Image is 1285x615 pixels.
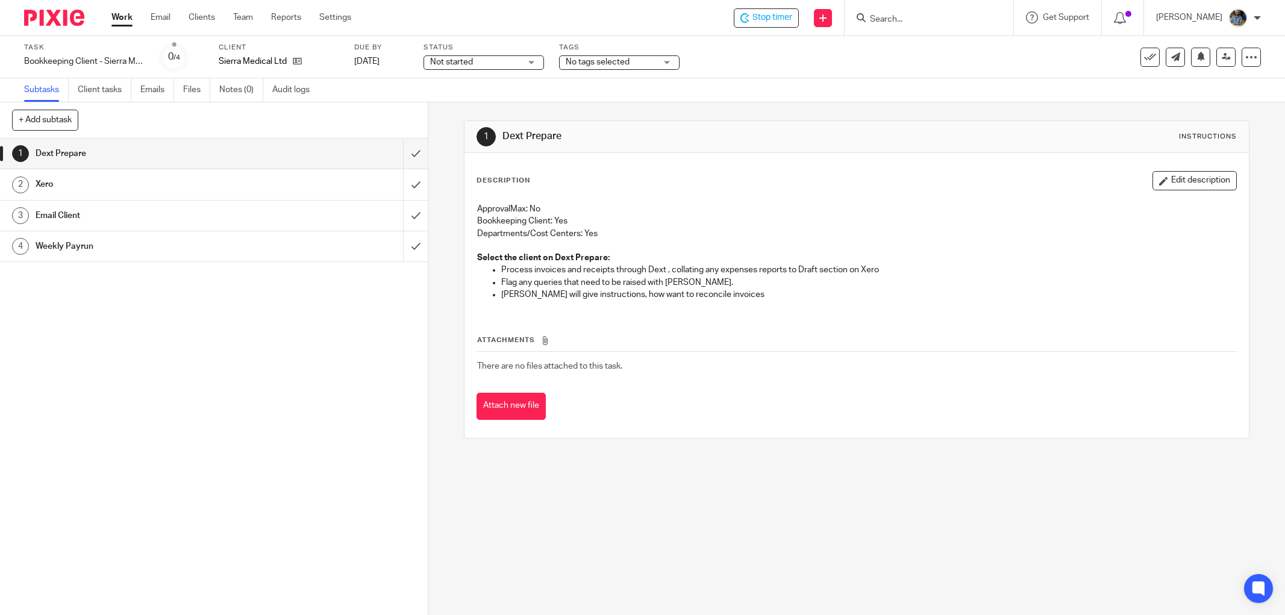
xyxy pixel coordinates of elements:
[734,8,799,28] div: Sierra Medical Ltd - Bookkeeping Client - Sierra Medical
[36,175,273,193] h1: Xero
[1156,11,1222,23] p: [PERSON_NAME]
[140,78,174,102] a: Emails
[151,11,170,23] a: Email
[36,237,273,255] h1: Weekly Payrun
[559,43,680,52] label: Tags
[189,11,215,23] a: Clients
[24,55,145,67] div: Bookkeeping Client - Sierra Medical
[12,145,29,162] div: 1
[869,14,977,25] input: Search
[1043,13,1089,22] span: Get Support
[424,43,544,52] label: Status
[1228,8,1248,28] img: Jaskaran%20Singh.jpeg
[12,176,29,193] div: 2
[566,58,630,66] span: No tags selected
[477,362,622,370] span: There are no files attached to this task.
[477,127,496,146] div: 1
[183,78,210,102] a: Files
[502,130,883,143] h1: Dext Prepare
[24,78,69,102] a: Subtasks
[430,58,473,66] span: Not started
[1152,171,1237,190] button: Edit description
[319,11,351,23] a: Settings
[12,238,29,255] div: 4
[501,264,1236,276] p: Process invoices and receipts through Dext , collating any expenses reports to Draft section on Xero
[477,203,1236,215] p: ApprovalMax: No
[24,43,145,52] label: Task
[12,110,78,130] button: + Add subtask
[477,337,535,343] span: Attachments
[78,78,131,102] a: Client tasks
[752,11,792,24] span: Stop timer
[477,254,610,262] strong: Select the client on Dext Prepare:
[36,145,273,163] h1: Dext Prepare
[1179,132,1237,142] div: Instructions
[271,11,301,23] a: Reports
[111,11,133,23] a: Work
[12,207,29,224] div: 3
[219,43,339,52] label: Client
[24,10,84,26] img: Pixie
[219,55,287,67] p: Sierra Medical Ltd
[272,78,319,102] a: Audit logs
[168,50,180,64] div: 0
[219,78,263,102] a: Notes (0)
[477,228,1236,240] p: Departments/Cost Centers: Yes
[477,215,1236,227] p: Bookkeeping Client: Yes
[174,54,180,61] small: /4
[501,289,1236,301] p: [PERSON_NAME] will give instructions, how want to reconcile invoices
[354,57,380,66] span: [DATE]
[477,393,546,420] button: Attach new file
[233,11,253,23] a: Team
[354,43,408,52] label: Due by
[36,207,273,225] h1: Email Client
[477,176,530,186] p: Description
[501,276,1236,289] p: Flag any queries that need to be raised with [PERSON_NAME].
